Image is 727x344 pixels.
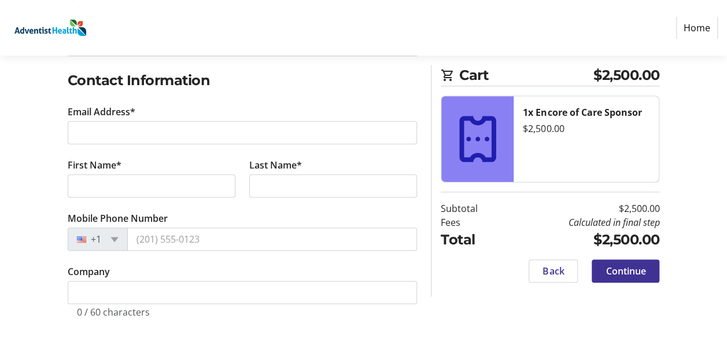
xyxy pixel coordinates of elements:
td: Calculated in final step [504,215,659,229]
label: Last Name* [249,158,302,172]
td: Total [441,229,504,250]
label: First Name* [68,158,121,172]
label: Company [68,265,110,279]
input: (201) 555-0123 [127,228,418,251]
td: $2,500.00 [504,202,659,215]
img: Adventist Health's Logo [9,5,91,51]
span: Cart [459,65,593,86]
span: Continue [606,264,645,278]
label: Mobile Phone Number [68,211,168,225]
h2: Contact Information [68,70,418,91]
span: $2,500.00 [593,65,660,86]
td: Subtotal [441,202,504,215]
tr-character-limit: 0 / 60 characters [77,306,150,319]
td: $2,500.00 [504,229,659,250]
span: Back [543,264,564,278]
div: $2,500.00 [523,122,649,136]
button: Back [529,259,578,283]
td: Fees [441,215,504,229]
button: Continue [592,259,659,283]
strong: 1x Encore of Care Sponsor [523,106,641,119]
label: Email Address* [68,105,135,119]
a: Home [676,17,718,39]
